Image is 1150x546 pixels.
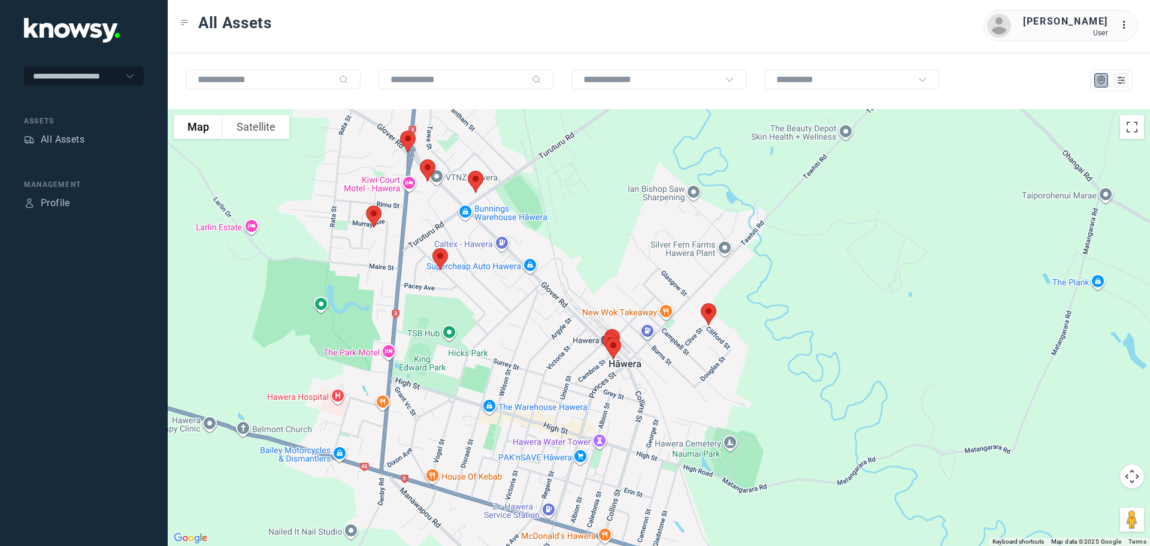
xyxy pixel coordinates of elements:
div: List [1116,75,1127,86]
div: Management [24,179,144,190]
div: Search [532,75,541,85]
div: : [1120,18,1134,32]
div: Map [1096,75,1107,86]
a: AssetsAll Assets [24,132,84,147]
div: [PERSON_NAME] [1023,14,1108,29]
div: Search [339,75,349,85]
span: Map data ©2025 Google [1051,538,1121,545]
button: Show satellite imagery [223,115,289,139]
tspan: ... [1121,20,1133,29]
a: ProfileProfile [24,196,70,210]
button: Map camera controls [1120,464,1144,488]
img: avatar.png [987,14,1011,38]
img: Google [171,530,210,546]
button: Keyboard shortcuts [992,538,1044,546]
button: Drag Pegman onto the map to open Street View [1120,508,1144,532]
div: Assets [24,134,35,145]
div: User [1023,29,1108,37]
div: All Assets [41,132,84,147]
img: Application Logo [24,18,120,43]
div: Profile [24,198,35,209]
span: All Assets [198,12,272,34]
button: Show street map [174,115,223,139]
div: Toggle Menu [180,19,189,27]
a: Terms [1128,538,1146,545]
a: Open this area in Google Maps (opens a new window) [171,530,210,546]
div: Profile [41,196,70,210]
div: Assets [24,116,144,126]
button: Toggle fullscreen view [1120,115,1144,139]
div: : [1120,18,1134,34]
